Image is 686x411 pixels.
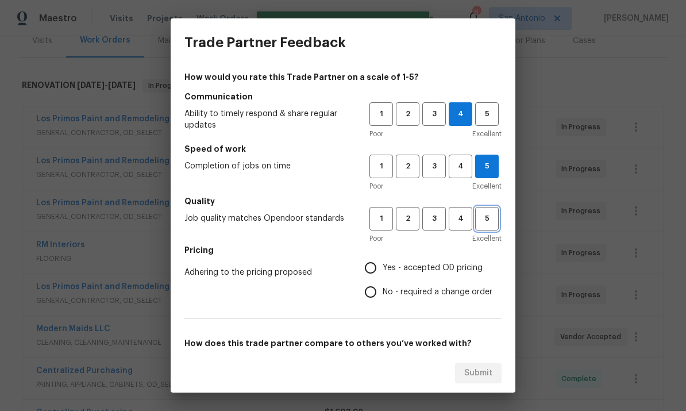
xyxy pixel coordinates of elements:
span: 1 [371,212,392,225]
span: 1 [371,107,392,121]
span: Poor [369,233,383,244]
span: 5 [476,160,498,173]
span: Adhering to the pricing proposed [184,267,346,278]
span: Ability to timely respond & share regular updates [184,108,351,131]
span: 3 [423,212,445,225]
h5: How does this trade partner compare to others you’ve worked with? [184,337,502,349]
span: 4 [450,160,471,173]
span: Poor [369,128,383,140]
span: 4 [450,212,471,225]
button: 1 [369,102,393,126]
button: 3 [422,207,446,231]
button: 4 [449,102,472,126]
span: 5 [476,107,498,121]
button: 4 [449,155,472,178]
h5: Communication [184,91,502,102]
span: Poor [369,180,383,192]
h5: Speed of work [184,143,502,155]
span: Excellent [472,233,502,244]
span: Job quality matches Opendoor standards [184,213,351,224]
span: 1 [371,160,392,173]
button: 5 [475,102,499,126]
button: 3 [422,155,446,178]
button: 4 [449,207,472,231]
div: Pricing [365,256,502,304]
h3: Trade Partner Feedback [184,34,346,51]
span: 2 [397,160,418,173]
span: 3 [423,160,445,173]
h5: Pricing [184,244,502,256]
span: 4 [449,107,472,121]
h5: Quality [184,195,502,207]
span: Completion of jobs on time [184,160,351,172]
button: 2 [396,207,419,231]
button: 2 [396,102,419,126]
button: 1 [369,207,393,231]
span: Excellent [472,128,502,140]
span: 3 [423,107,445,121]
button: 5 [475,207,499,231]
span: 2 [397,212,418,225]
span: 2 [397,107,418,121]
button: 1 [369,155,393,178]
button: 5 [475,155,499,178]
span: No - required a change order [383,286,492,298]
button: 2 [396,155,419,178]
h4: How would you rate this Trade Partner on a scale of 1-5? [184,71,502,83]
span: Excellent [472,180,502,192]
span: Yes - accepted OD pricing [383,262,483,274]
button: 3 [422,102,446,126]
span: 5 [476,212,498,225]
